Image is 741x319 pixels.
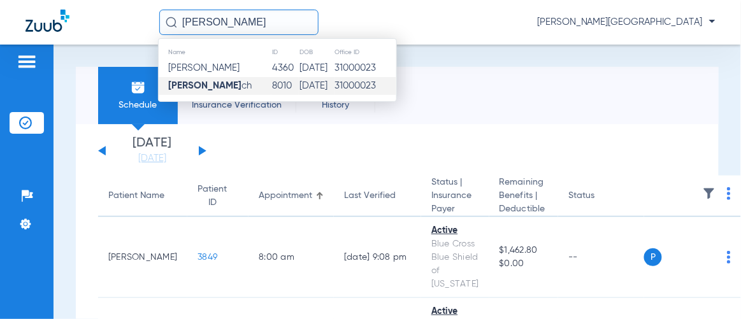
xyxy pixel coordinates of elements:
div: Patient ID [198,183,238,209]
img: group-dot-blue.svg [727,187,731,200]
td: 8:00 AM [248,217,334,298]
span: $1,462.80 [500,244,549,257]
div: Blue Cross Blue Shield of [US_STATE] [431,237,479,291]
input: Search for patients [159,10,319,35]
td: [PERSON_NAME] [98,217,187,298]
div: Patient Name [108,189,164,202]
div: Patient ID [198,183,227,209]
img: Zuub Logo [25,10,69,32]
li: [DATE] [114,137,191,165]
img: hamburger-icon [17,54,37,69]
th: Name [159,45,271,59]
td: 31000023 [335,59,396,77]
th: Status | [421,176,489,217]
td: 31000023 [335,77,396,95]
span: [PERSON_NAME] [168,63,240,73]
span: Deductible [500,202,549,216]
div: Patient Name [108,189,177,202]
span: ch [168,81,252,90]
div: Appointment [259,189,324,202]
div: Last Verified [344,189,411,202]
strong: [PERSON_NAME] [168,81,241,90]
th: Office ID [335,45,396,59]
td: 8010 [271,77,299,95]
img: filter.svg [703,187,716,200]
th: Status [558,176,644,217]
span: Insurance Payer [431,189,479,216]
td: [DATE] 9:08 PM [334,217,421,298]
td: 4360 [271,59,299,77]
td: [DATE] [299,77,334,95]
td: [DATE] [299,59,334,77]
span: [PERSON_NAME][GEOGRAPHIC_DATA] [537,16,716,29]
span: Schedule [108,99,168,111]
a: [DATE] [114,152,191,165]
img: Search Icon [166,17,177,28]
div: Appointment [259,189,312,202]
th: DOB [299,45,334,59]
th: Remaining Benefits | [489,176,559,217]
img: group-dot-blue.svg [727,251,731,264]
div: Last Verified [344,189,396,202]
span: $0.00 [500,257,549,271]
div: Active [431,305,479,318]
td: -- [558,217,644,298]
span: 3849 [198,253,217,262]
div: Active [431,224,479,237]
th: ID [271,45,299,59]
span: P [644,248,662,266]
img: Schedule [131,80,146,95]
span: History [305,99,366,111]
span: Insurance Verification [187,99,286,111]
